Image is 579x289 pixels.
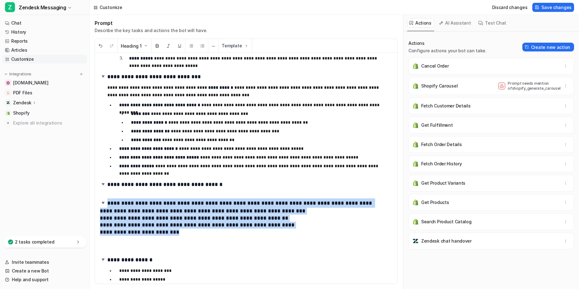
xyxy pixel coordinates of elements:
[95,39,106,53] button: Undo
[189,43,194,48] img: Unordered List
[2,28,87,36] a: History
[2,258,87,267] a: Invite teammates
[421,63,449,69] p: Cancel Order
[2,55,87,64] a: Customize
[2,71,33,77] button: Integrations
[6,111,10,115] img: Shopify
[508,81,558,91] p: Prompt needs mention of shopify_generate_carousel
[2,119,87,127] a: Explore all integrations
[19,3,66,12] span: Zendesk Messaging
[177,43,182,48] img: Underline
[412,141,419,148] img: Fetch Order Details icon
[197,39,208,53] button: Ordered List
[95,27,207,34] p: Describe the key tasks and actions the bot will have.
[407,18,434,28] button: Actions
[15,239,54,245] p: 2 tasks completed
[421,161,462,167] p: Fetch Order History
[412,238,419,244] img: Zendesk chat handover icon
[490,3,530,12] button: Discard changes
[412,103,419,109] img: Fetch Customer Details icon
[100,200,106,206] img: expand-arrow.svg
[6,101,10,105] img: Zendesk
[2,19,87,27] a: Chat
[166,43,171,48] img: Italic
[421,199,449,206] p: Get Products
[421,103,471,109] p: Fetch Customer Details
[421,238,472,244] p: Zendesk chat handover
[143,43,148,48] img: Dropdown Down Arrow
[79,72,83,76] img: menu_add.svg
[106,39,117,53] button: Redo
[412,219,419,225] img: Search Product Catalog icon
[522,43,574,51] button: Create new action
[100,4,122,11] div: Customize
[437,18,474,28] button: AI Assistant
[4,72,8,76] img: expand menu
[98,43,103,48] img: Undo
[163,39,174,53] button: Italic
[174,39,185,53] button: Underline
[2,78,87,87] a: anurseinthemaking.com[DOMAIN_NAME]
[2,267,87,275] a: Create a new Bot
[6,81,10,85] img: anurseinthemaking.com
[421,141,462,148] p: Fetch Order Details
[95,20,207,26] h1: Prompt
[13,110,30,116] span: Shopify
[200,43,205,48] img: Ordered List
[421,83,458,89] p: Shopify Carousel
[525,45,529,49] img: Create action
[532,3,574,12] button: Save changes
[155,43,160,48] img: Bold
[100,73,106,79] img: expand-arrow.svg
[219,39,252,52] button: Template
[152,39,163,53] button: Bold
[244,43,249,48] img: Template
[412,63,419,69] img: Cancel Order icon
[208,39,218,53] button: ─
[408,48,487,54] p: Configure actions your bot can take.
[186,39,197,53] button: Unordered List
[421,219,472,225] p: Search Product Catalog
[412,83,419,89] img: Shopify Carousel icon
[118,39,151,53] button: Heading 1
[13,80,48,86] span: [DOMAIN_NAME]
[476,18,509,28] button: Test Chat
[9,72,31,77] p: Integrations
[421,180,465,186] p: Get Product Variants
[408,40,487,46] p: Actions
[13,100,31,106] p: Zendesk
[412,180,419,186] img: Get Product Variants icon
[2,88,87,97] a: PDF FilesPDF Files
[2,37,87,45] a: Reports
[541,4,572,11] span: Save changes
[412,161,419,167] img: Fetch Order History icon
[2,275,87,284] a: Help and support
[109,43,114,48] img: Redo
[421,122,453,128] p: Get Fulfillment
[6,91,10,95] img: PDF Files
[100,181,106,187] img: expand-arrow.svg
[100,256,106,263] img: expand-arrow.svg
[13,90,32,96] span: PDF Files
[5,2,15,12] span: Z
[412,199,419,206] img: Get Products icon
[5,120,11,126] img: explore all integrations
[13,118,84,128] span: Explore all integrations
[412,122,419,128] img: Get Fulfillment icon
[2,46,87,54] a: Articles
[2,109,87,117] a: ShopifyShopify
